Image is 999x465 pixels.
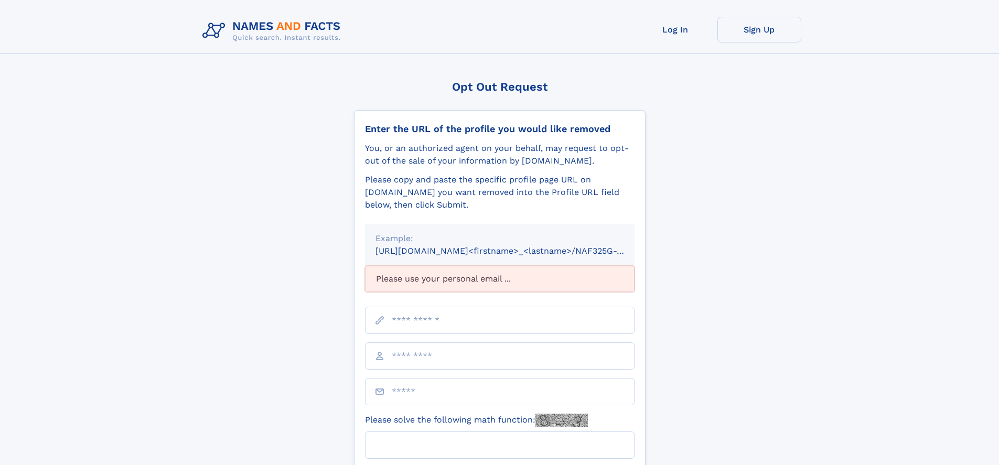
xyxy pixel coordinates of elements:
label: Please solve the following math function: [365,414,588,427]
div: Enter the URL of the profile you would like removed [365,123,635,135]
small: [URL][DOMAIN_NAME]<firstname>_<lastname>/NAF325G-xxxxxxxx [375,246,654,256]
img: Logo Names and Facts [198,17,349,45]
div: Example: [375,232,624,245]
div: Please copy and paste the specific profile page URL on [DOMAIN_NAME] you want removed into the Pr... [365,174,635,211]
a: Sign Up [717,17,801,42]
div: Opt Out Request [354,80,646,93]
div: Please use your personal email ... [365,266,635,292]
div: You, or an authorized agent on your behalf, may request to opt-out of the sale of your informatio... [365,142,635,167]
a: Log In [633,17,717,42]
